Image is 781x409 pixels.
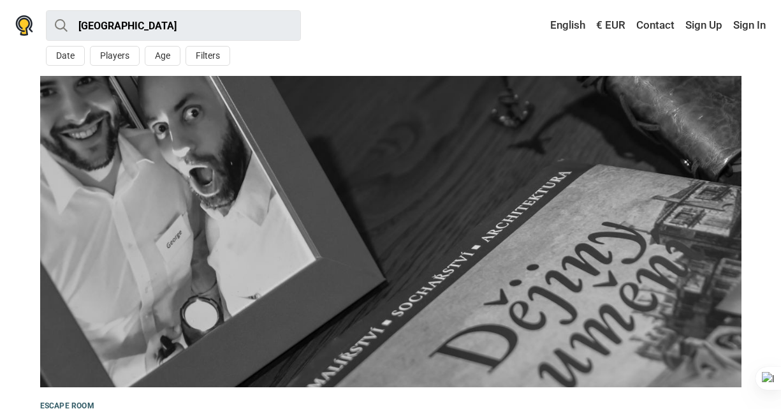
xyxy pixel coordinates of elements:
button: Players [90,46,140,66]
button: Filters [186,46,230,66]
a: Sign Up [682,14,726,37]
input: try “London” [46,10,301,41]
button: Date [46,46,85,66]
img: Nowescape logo [15,15,33,36]
img: English [541,21,550,30]
a: € EUR [593,14,629,37]
a: English [538,14,588,37]
a: Sign In [730,14,766,37]
button: Age [145,46,180,66]
img: Záhada z Louvru photo 1 [40,76,741,387]
a: Contact [633,14,678,37]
